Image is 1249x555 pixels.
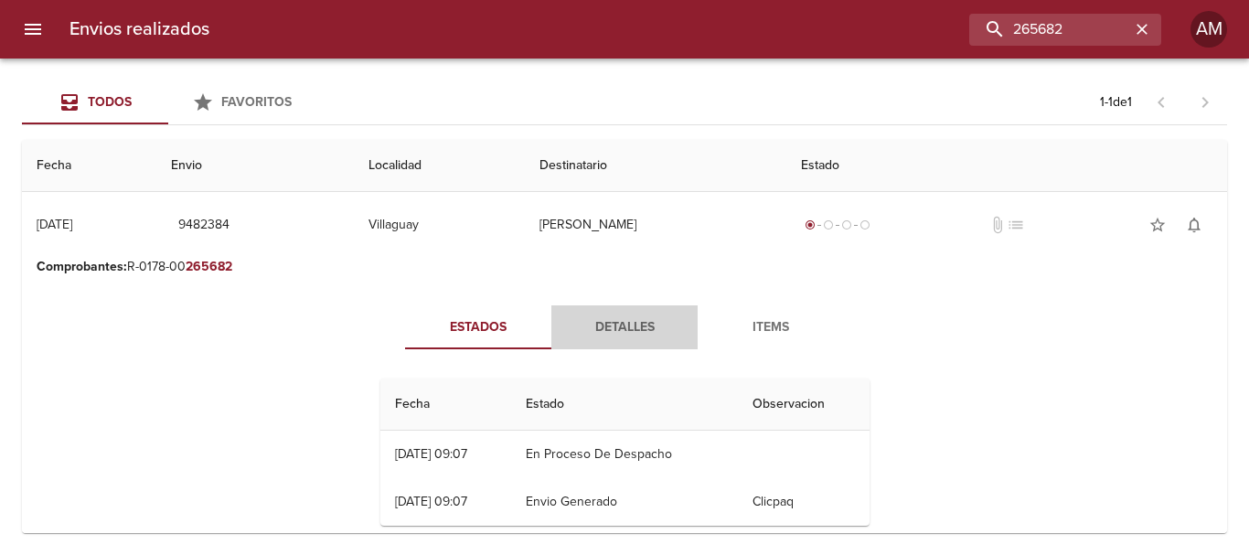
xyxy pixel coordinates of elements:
[22,140,156,192] th: Fecha
[178,214,230,237] span: 9482384
[380,379,511,431] th: Fecha
[416,316,540,339] span: Estados
[859,219,870,230] span: radio_button_unchecked
[395,494,467,509] div: [DATE] 09:07
[1190,11,1227,48] div: Abrir información de usuario
[786,140,1227,192] th: Estado
[380,379,870,526] table: Tabla de seguimiento
[511,478,738,526] td: Envio Generado
[11,7,55,51] button: menu
[823,219,834,230] span: radio_button_unchecked
[1176,207,1212,243] button: Activar notificaciones
[841,219,852,230] span: radio_button_unchecked
[69,15,209,44] h6: Envios realizados
[354,140,525,192] th: Localidad
[511,379,738,431] th: Estado
[395,446,467,462] div: [DATE] 09:07
[37,258,1212,276] p: R-0178-00
[988,216,1007,234] span: No tiene documentos adjuntos
[37,259,127,274] b: Comprobantes :
[1190,11,1227,48] div: AM
[221,94,292,110] span: Favoritos
[1139,207,1176,243] button: Agregar a favoritos
[525,140,786,192] th: Destinatario
[738,478,869,526] td: Clicpaq
[354,192,525,258] td: Villaguay
[1185,216,1203,234] span: notifications_none
[1100,93,1132,112] p: 1 - 1 de 1
[1007,216,1025,234] span: No tiene pedido asociado
[511,431,738,478] td: En Proceso De Despacho
[1148,216,1167,234] span: star_border
[562,316,687,339] span: Detalles
[156,140,354,192] th: Envio
[709,316,833,339] span: Items
[22,80,315,124] div: Tabs Envios
[405,305,844,349] div: Tabs detalle de guia
[969,14,1130,46] input: buscar
[1139,92,1183,111] span: Pagina anterior
[805,219,816,230] span: radio_button_checked
[738,379,869,431] th: Observacion
[525,192,786,258] td: [PERSON_NAME]
[37,217,72,232] div: [DATE]
[801,216,874,234] div: Generado
[186,259,232,274] em: 265682
[171,208,237,242] button: 9482384
[1183,80,1227,124] span: Pagina siguiente
[88,94,132,110] span: Todos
